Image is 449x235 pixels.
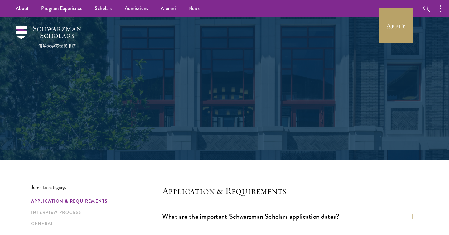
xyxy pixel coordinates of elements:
p: Jump to category: [31,185,162,190]
a: Application & Requirements [31,198,158,204]
h4: Application & Requirements [162,185,415,197]
a: Interview Process [31,209,158,216]
a: General [31,220,158,227]
a: Apply [379,8,413,43]
img: Schwarzman Scholars [16,26,81,48]
button: What are the important Schwarzman Scholars application dates? [162,209,415,223]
